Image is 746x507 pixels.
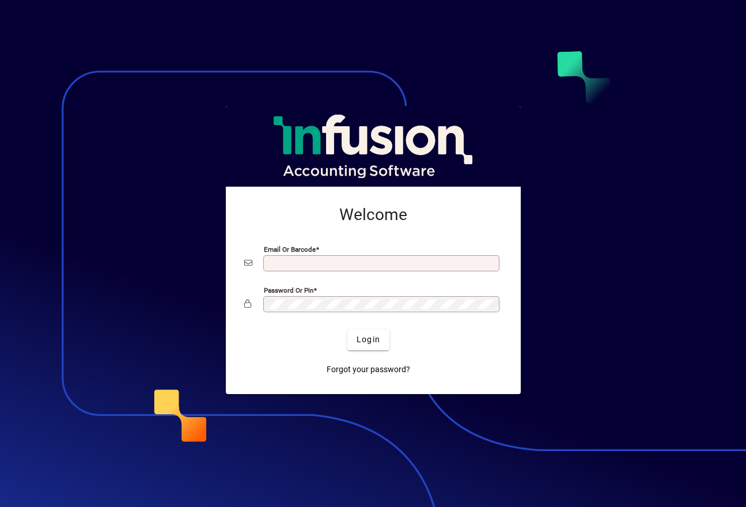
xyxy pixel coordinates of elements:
[327,364,410,376] span: Forgot your password?
[347,330,389,350] button: Login
[244,205,502,225] h2: Welcome
[357,334,380,346] span: Login
[264,245,316,253] mat-label: Email or Barcode
[264,286,313,294] mat-label: Password or Pin
[322,360,415,380] a: Forgot your password?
